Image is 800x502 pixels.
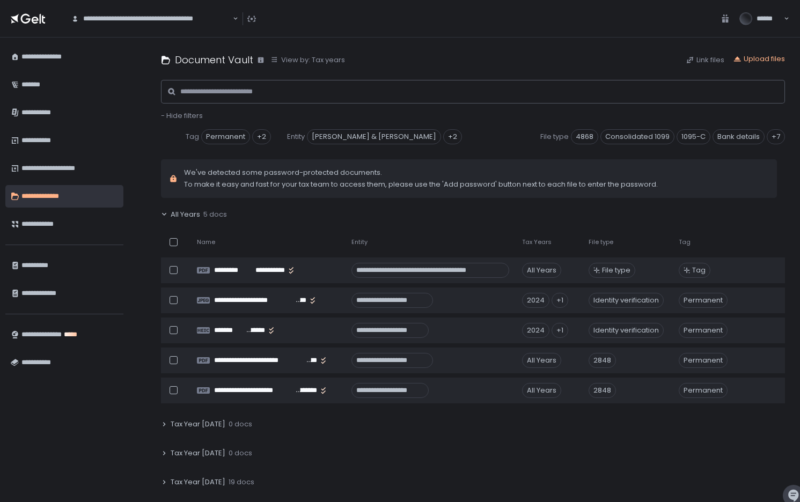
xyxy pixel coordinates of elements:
[203,210,227,219] span: 5 docs
[589,323,664,338] div: Identity verification
[713,129,765,144] span: Bank details
[679,293,728,308] span: Permanent
[589,293,664,308] div: Identity verification
[175,53,253,67] h1: Document Vault
[522,293,549,308] div: 2024
[184,168,658,178] span: We've detected some password-protected documents.
[522,238,552,246] span: Tax Years
[679,323,728,338] span: Permanent
[522,323,549,338] div: 2024
[184,180,658,189] span: To make it easy and fast for your tax team to access them, please use the 'Add password' button n...
[589,238,613,246] span: File type
[171,419,225,429] span: Tax Year [DATE]
[602,265,630,275] span: File type
[171,448,225,458] span: Tax Year [DATE]
[679,383,728,398] span: Permanent
[197,238,215,246] span: Name
[522,263,561,278] div: All Years
[171,210,200,219] span: All Years
[161,110,203,121] span: - Hide filters
[571,129,598,144] span: 4868
[692,265,706,275] span: Tag
[64,7,238,31] div: Search for option
[522,383,561,398] div: All Years
[767,129,785,144] div: +7
[252,129,271,144] div: +2
[171,477,225,487] span: Tax Year [DATE]
[589,383,616,398] div: 2848
[552,293,568,308] div: +1
[231,13,232,24] input: Search for option
[589,353,616,368] div: 2848
[229,477,254,487] span: 19 docs
[351,238,368,246] span: Entity
[307,129,441,144] span: [PERSON_NAME] & [PERSON_NAME]
[540,132,569,142] span: File type
[679,238,691,246] span: Tag
[270,55,345,65] button: View by: Tax years
[186,132,199,142] span: Tag
[733,54,785,64] button: Upload files
[161,111,203,121] button: - Hide filters
[677,129,710,144] span: 1095-C
[600,129,674,144] span: Consolidated 1099
[686,55,724,65] button: Link files
[443,129,462,144] div: +2
[552,323,568,338] div: +1
[229,419,252,429] span: 0 docs
[522,353,561,368] div: All Years
[679,353,728,368] span: Permanent
[201,129,250,144] span: Permanent
[287,132,305,142] span: Entity
[229,448,252,458] span: 0 docs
